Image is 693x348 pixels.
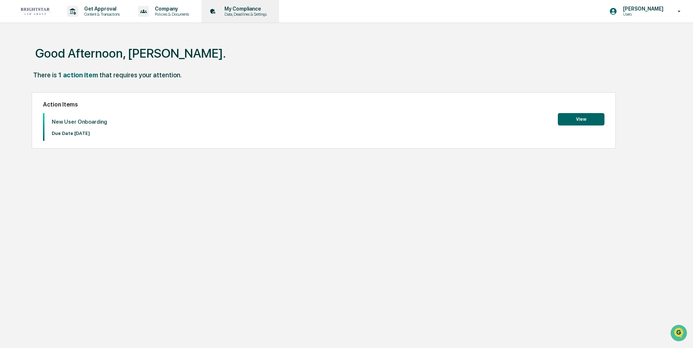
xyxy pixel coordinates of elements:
div: 1 action item [58,71,98,79]
a: 🖐️Preclearance [4,89,50,102]
p: Users [617,12,667,17]
p: Get Approval [78,6,124,12]
button: Start new chat [124,58,133,67]
span: Preclearance [15,92,47,99]
div: that requires your attention. [99,71,182,79]
span: Attestations [60,92,90,99]
button: View [558,113,604,125]
p: New User Onboarding [52,119,107,125]
div: 🗄️ [53,93,59,98]
p: Content & Transactions [78,12,124,17]
img: logo [17,7,52,15]
img: 1746055101610-c473b297-6a78-478c-a979-82029cc54cd1 [7,56,20,69]
h2: Action Items [43,101,604,108]
span: Pylon [73,124,88,129]
p: Company [149,6,193,12]
a: View [558,115,604,122]
p: How can we help? [7,15,133,27]
div: 🖐️ [7,93,13,98]
p: [PERSON_NAME] [617,6,667,12]
div: There is [33,71,57,79]
span: Data Lookup [15,106,46,113]
p: Due Date: [DATE] [52,131,107,136]
a: Powered byPylon [51,123,88,129]
p: Policies & Documents [149,12,193,17]
div: We're available if you need us! [25,63,92,69]
h1: Good Afternoon, [PERSON_NAME]. [35,46,226,61]
p: Data, Deadlines & Settings [219,12,270,17]
iframe: Open customer support [670,324,689,344]
a: 🔎Data Lookup [4,103,49,116]
a: 🗄️Attestations [50,89,93,102]
p: My Compliance [219,6,270,12]
div: Start new chat [25,56,120,63]
div: 🔎 [7,107,13,112]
